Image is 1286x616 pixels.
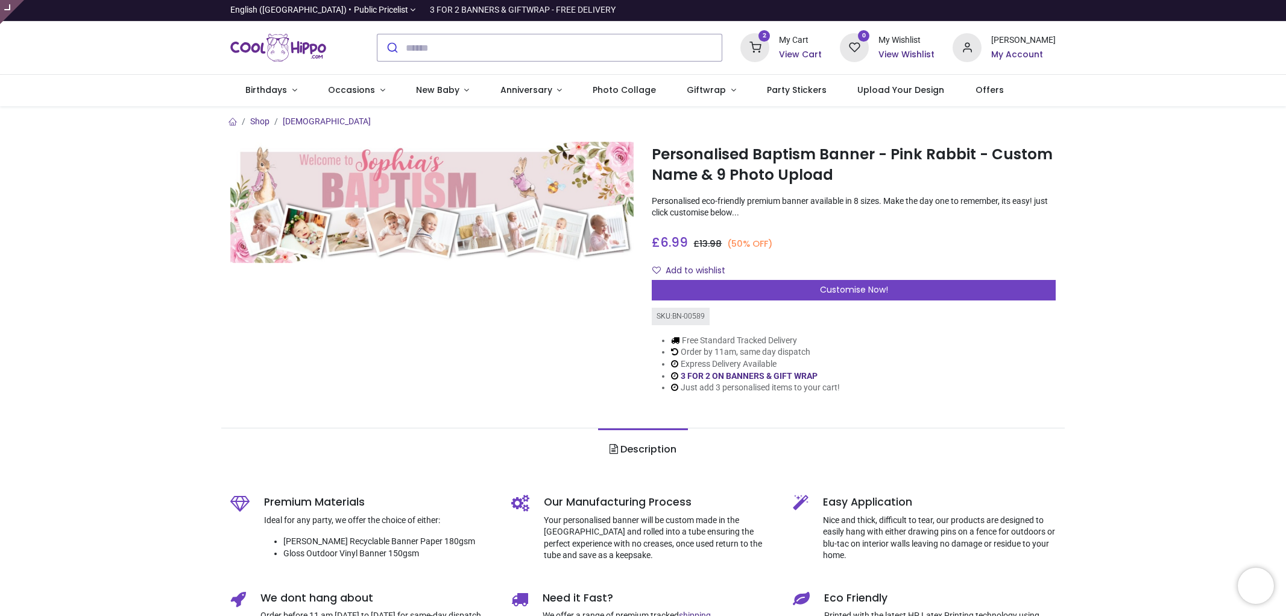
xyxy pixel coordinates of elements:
p: Nice and thick, difficult to tear, our products are designed to easily hang with either drawing p... [823,515,1056,562]
h5: Easy Application [823,495,1056,510]
li: Just add 3 personalised items to your cart! [671,382,840,394]
a: Giftwrap [672,75,752,106]
span: New Baby [416,84,459,96]
h5: Need it Fast? [543,591,775,606]
small: (50% OFF) [727,238,773,250]
li: Free Standard Tracked Delivery [671,335,840,347]
div: My Cart [779,34,822,46]
div: My Wishlist [878,34,935,46]
a: Birthdays [230,75,313,106]
iframe: Brevo live chat [1238,568,1274,604]
a: My Account [991,49,1056,61]
span: Offers [976,84,1004,96]
h5: Eco Friendly [824,591,1056,606]
li: Order by 11am, same day dispatch [671,346,840,358]
button: Add to wishlistAdd to wishlist [652,261,736,281]
a: Shop [250,116,269,126]
p: Your personalised banner will be custom made in the [GEOGRAPHIC_DATA] and rolled into a tube ensu... [544,515,775,562]
span: Upload Your Design [857,84,944,96]
li: Gloss Outdoor Vinyl Banner 150gsm [283,548,494,560]
a: Description [598,428,688,471]
a: 0 [840,42,869,52]
iframe: Customer reviews powered by Trustpilot [802,4,1056,16]
i: Add to wishlist [652,266,661,275]
sup: 2 [758,30,770,42]
img: Cool Hippo [230,31,327,65]
a: Logo of Cool Hippo [230,31,327,65]
li: [PERSON_NAME] Recyclable Banner Paper 180gsm [283,536,494,548]
span: Party Stickers [767,84,827,96]
button: Submit [377,34,406,61]
h5: Premium Materials [264,495,494,510]
span: £ [652,233,688,251]
h5: Our Manufacturing Process [544,495,775,510]
span: Public Pricelist [354,4,408,16]
span: Giftwrap [687,84,726,96]
span: Occasions [328,84,375,96]
span: £ [693,238,722,250]
div: 3 FOR 2 BANNERS & GIFTWRAP - FREE DELIVERY [430,4,616,16]
a: Anniversary [485,75,578,106]
span: 13.98 [699,238,722,250]
h1: Personalised Baptism Banner - Pink Rabbit - Custom Name & 9 Photo Upload [652,144,1056,186]
a: View Cart [779,49,822,61]
p: Personalised eco-friendly premium banner available in 8 sizes. Make the day one to remember, its ... [652,195,1056,219]
span: Birthdays [245,84,287,96]
div: [PERSON_NAME] [991,34,1056,46]
h5: We dont hang about [260,591,494,606]
span: 6.99 [660,233,688,251]
a: 2 [740,42,769,52]
sup: 0 [858,30,869,42]
a: [DEMOGRAPHIC_DATA] [283,116,371,126]
p: Ideal for any party, we offer the choice of either: [264,515,494,527]
a: English ([GEOGRAPHIC_DATA]) •Public Pricelist [230,4,416,16]
span: Customise Now! [820,284,888,296]
img: Personalised Baptism Banner - Pink Rabbit - Custom Name & 9 Photo Upload [230,142,634,263]
a: 3 FOR 2 ON BANNERS & GIFT WRAP [681,371,818,381]
div: SKU: BN-00589 [652,308,710,325]
a: New Baby [400,75,485,106]
a: View Wishlist [878,49,935,61]
span: Anniversary [500,84,552,96]
span: Photo Collage [593,84,656,96]
li: Express Delivery Available [671,358,840,370]
a: Occasions [312,75,400,106]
